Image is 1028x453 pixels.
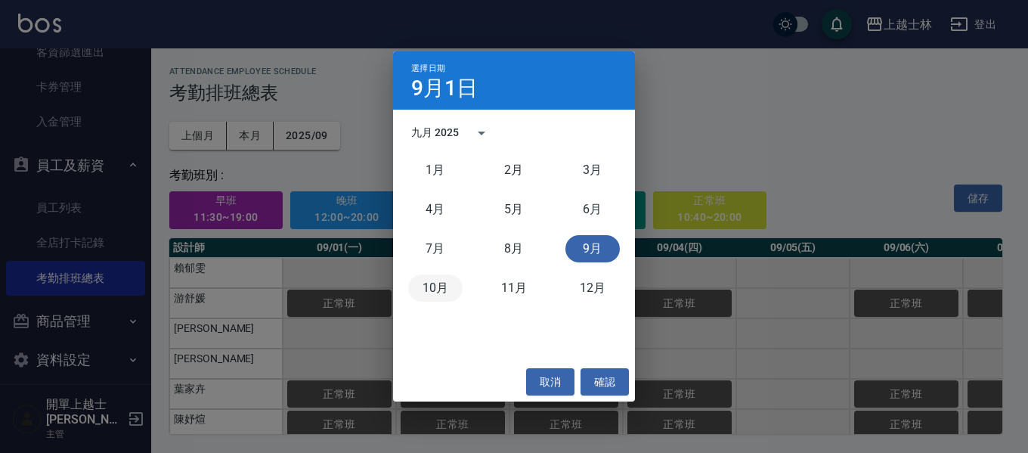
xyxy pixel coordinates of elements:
button: 三月 [565,157,620,184]
button: 二月 [487,157,541,184]
div: 九月 2025 [411,125,459,141]
button: 九月 [565,235,620,262]
button: 六月 [565,196,620,223]
button: 確認 [581,368,629,396]
button: 五月 [487,196,541,223]
button: 十二月 [565,275,620,302]
h4: 9月1日 [411,79,478,98]
button: 十月 [408,275,463,302]
button: 七月 [408,235,463,262]
button: 一月 [408,157,463,184]
button: 十一月 [487,275,541,302]
span: 選擇日期 [411,64,445,73]
button: 八月 [487,235,541,262]
button: 四月 [408,196,463,223]
button: calendar view is open, switch to year view [463,115,500,151]
button: 取消 [526,368,574,396]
